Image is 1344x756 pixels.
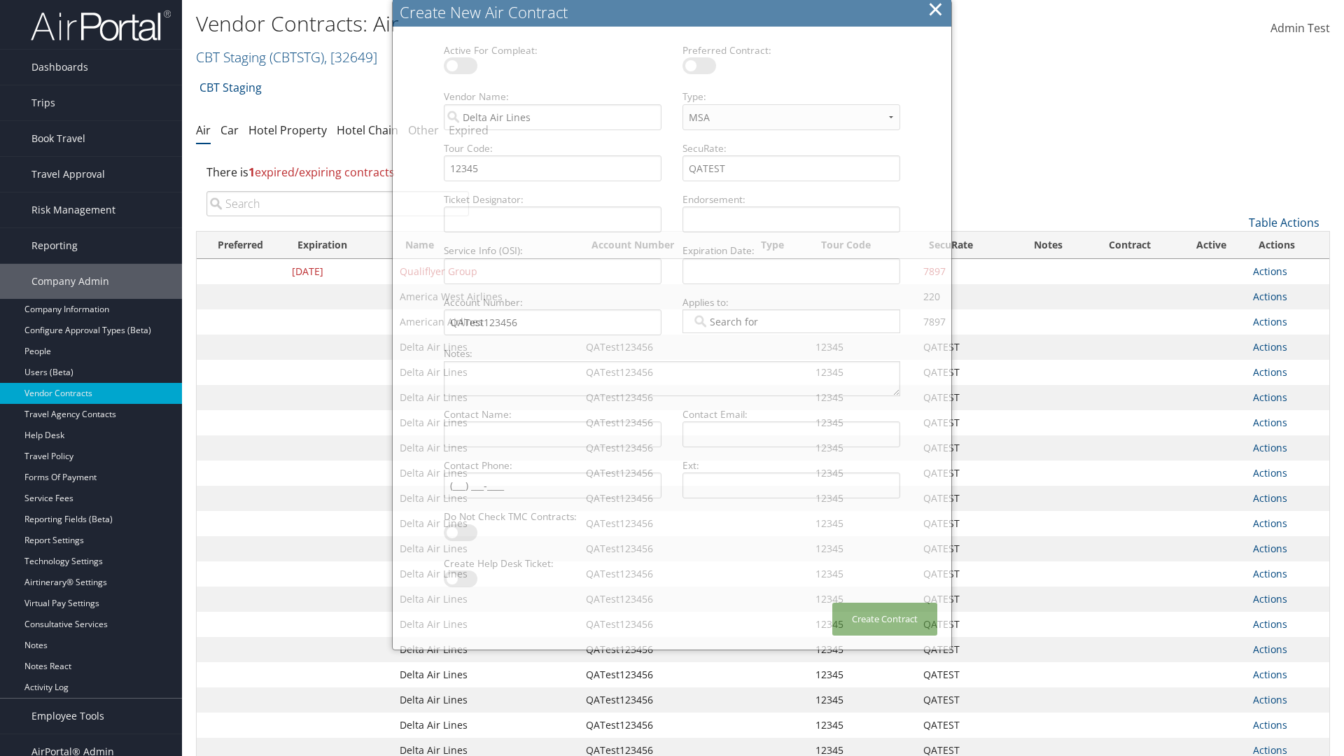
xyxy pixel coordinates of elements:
a: Actions [1253,265,1287,278]
span: Risk Management [31,192,115,227]
label: Tour Code: [438,141,667,155]
td: QATEST [916,587,1014,612]
a: Actions [1253,391,1287,404]
label: Ext: [677,458,906,472]
label: Contact Email: [677,407,906,421]
td: Delta Air Lines [393,637,579,662]
label: Contact Name: [438,407,667,421]
td: 12345 [808,713,916,738]
label: Service Info (OSI): [438,244,667,258]
a: Actions [1253,542,1287,555]
td: QATEST [916,637,1014,662]
th: Notes: activate to sort column ascending [1014,232,1083,259]
a: Admin Test [1270,7,1330,50]
a: Actions [1253,315,1287,328]
label: Expiration Date: [677,244,906,258]
a: Air [196,122,211,138]
a: Actions [1253,592,1287,605]
td: QATest123456 [579,662,748,687]
td: QATEST [916,385,1014,410]
a: Actions [1253,517,1287,530]
button: Create Contract [832,603,937,636]
span: Book Travel [31,121,85,156]
a: Actions [1253,643,1287,656]
a: CBT Staging [196,48,377,66]
span: Admin Test [1270,20,1330,36]
td: Delta Air Lines [393,687,579,713]
a: Actions [1253,466,1287,479]
label: Create Help Desk Ticket: [438,556,667,570]
input: (___) ___-____ [444,472,661,498]
td: QATEST [916,662,1014,687]
a: Actions [1253,617,1287,631]
td: Delta Air Lines [393,662,579,687]
td: QATEST [916,612,1014,637]
td: 7897 [916,259,1014,284]
label: Preferred Contract: [677,43,906,57]
label: Account Number: [438,295,667,309]
td: [DATE] [285,259,393,284]
span: ( CBTSTG ) [269,48,324,66]
span: Trips [31,85,55,120]
td: QATest123456 [579,713,748,738]
td: QATEST [916,435,1014,461]
th: Active: activate to sort column ascending [1177,232,1245,259]
span: expired/expiring contracts [248,164,395,180]
label: Notes: [438,346,906,360]
label: Ticket Designator: [438,192,667,206]
td: QATEST [916,461,1014,486]
td: QATEST [916,335,1014,360]
span: Reporting [31,228,78,263]
strong: 1 [248,164,255,180]
label: Applies to: [677,295,906,309]
a: CBT Staging [199,73,262,101]
a: Actions [1253,693,1287,706]
label: Do Not Check TMC Contracts: [438,510,667,524]
td: QATEST [916,511,1014,536]
span: Employee Tools [31,699,104,734]
td: QATEST [916,360,1014,385]
label: Endorsement: [677,192,906,206]
input: Search for Airline [692,314,770,328]
th: Expiration: activate to sort column descending [285,232,393,259]
td: 12345 [808,687,916,713]
label: SecuRate: [677,141,906,155]
td: QATEST [916,561,1014,587]
a: Actions [1253,718,1287,731]
a: Actions [1253,290,1287,303]
a: Actions [1253,668,1287,681]
a: Actions [1253,441,1287,454]
a: Actions [1253,365,1287,379]
a: Actions [1253,491,1287,505]
td: QATEST [916,536,1014,561]
img: airportal-logo.png [31,9,171,42]
td: QATest123456 [579,687,748,713]
th: Actions [1246,232,1329,259]
a: Actions [1253,416,1287,429]
td: 12345 [808,662,916,687]
th: Preferred: activate to sort column ascending [197,232,285,259]
span: Travel Approval [31,157,105,192]
a: Hotel Chain [337,122,398,138]
h1: Vendor Contracts: Air [196,9,952,38]
a: Actions [1253,340,1287,353]
a: Actions [1253,567,1287,580]
th: Contract: activate to sort column ascending [1083,232,1177,259]
td: QATEST [916,687,1014,713]
span: Dashboards [31,50,88,85]
td: 220 [916,284,1014,309]
td: 7897 [916,309,1014,335]
label: Contact Phone: [438,458,667,472]
a: Hotel Property [248,122,327,138]
th: SecuRate: activate to sort column ascending [916,232,1014,259]
td: QATEST [916,486,1014,511]
td: Delta Air Lines [393,713,579,738]
span: Company Admin [31,264,109,299]
input: Search [206,191,469,216]
span: , [ 32649 ] [324,48,377,66]
label: Type: [677,90,906,104]
td: QATEST [916,410,1014,435]
a: Table Actions [1249,215,1319,230]
label: Active For Compleat: [438,43,667,57]
div: There is [196,153,1330,191]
